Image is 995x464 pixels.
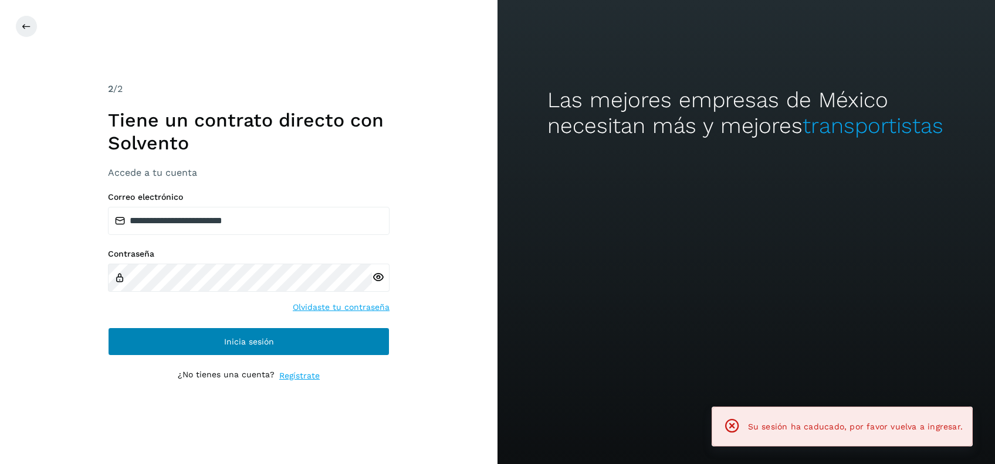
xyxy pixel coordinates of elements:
h1: Tiene un contrato directo con Solvento [108,109,390,154]
a: Olvidaste tu contraseña [293,301,390,313]
span: 2 [108,83,113,94]
label: Correo electrónico [108,192,390,202]
label: Contraseña [108,249,390,259]
h3: Accede a tu cuenta [108,167,390,178]
span: Inicia sesión [224,337,274,346]
p: ¿No tienes una cuenta? [178,370,275,382]
span: transportistas [803,113,943,138]
a: Regístrate [279,370,320,382]
button: Inicia sesión [108,327,390,356]
h2: Las mejores empresas de México necesitan más y mejores [547,87,945,139]
div: /2 [108,82,390,96]
span: Su sesión ha caducado, por favor vuelva a ingresar. [748,422,963,431]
